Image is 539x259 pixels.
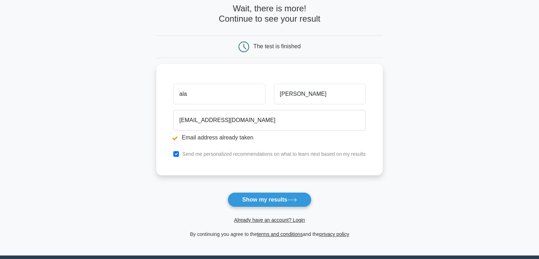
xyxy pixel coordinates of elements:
button: Show my results [228,192,311,207]
input: Last name [274,84,366,104]
label: Send me personalized recommendations on what to learn next based on my results [182,151,366,157]
a: terms and conditions [257,231,303,237]
li: Email address already taken [173,133,366,142]
div: The test is finished [253,43,301,49]
h4: Wait, there is more! Continue to see your result [156,4,383,24]
div: By continuing you agree to the and the [152,230,387,238]
input: Email [173,110,366,131]
input: First name [173,84,265,104]
a: Already have an account? Login [234,217,305,223]
a: privacy policy [319,231,349,237]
